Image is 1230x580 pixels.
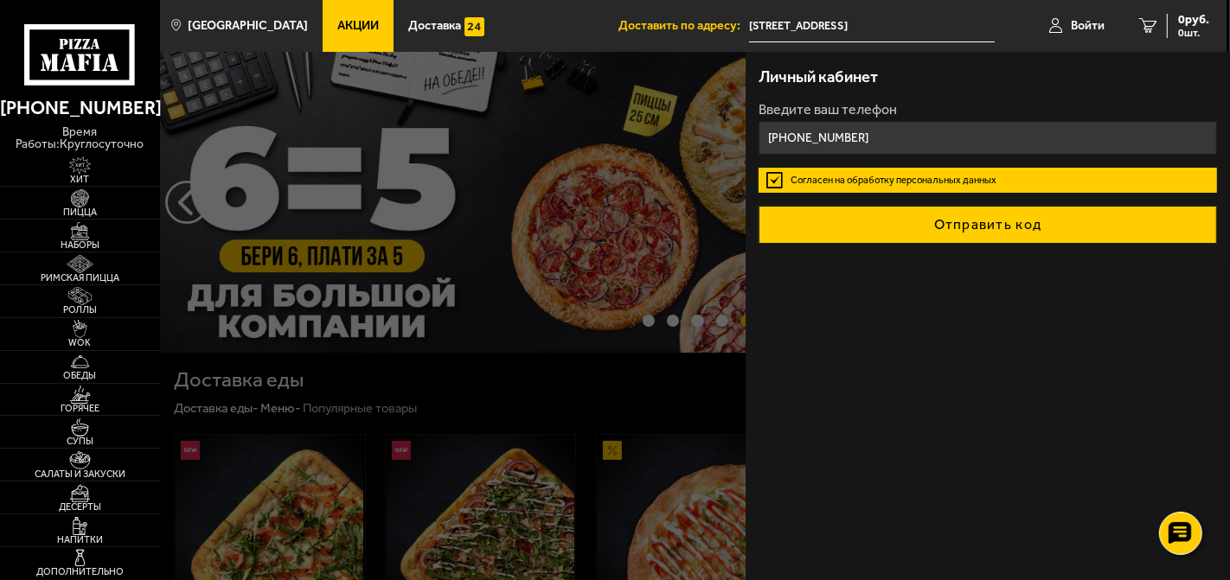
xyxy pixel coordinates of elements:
[408,20,461,32] span: Доставка
[337,20,379,32] span: Акции
[759,206,1217,244] button: Отправить код
[759,103,1217,117] label: Введите ваш телефон
[1178,14,1209,26] span: 0 руб.
[749,10,995,42] input: Ваш адрес доставки
[759,168,1217,194] label: Согласен на обработку персональных данных
[618,20,749,32] span: Доставить по адресу:
[1071,20,1105,32] span: Войти
[1178,28,1209,38] span: 0 шт.
[749,10,995,42] span: Витебский проспект, 77, подъезд 6
[188,20,308,32] span: [GEOGRAPHIC_DATA]
[464,17,484,36] img: 15daf4d41897b9f0e9f617042186c801.svg
[759,69,878,86] h3: Личный кабинет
